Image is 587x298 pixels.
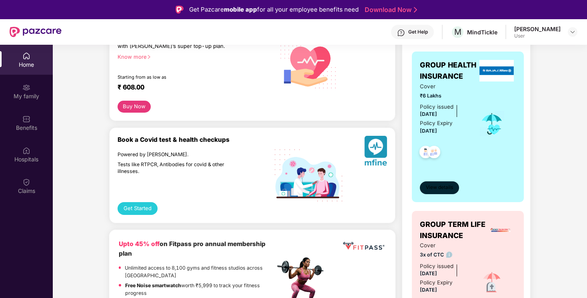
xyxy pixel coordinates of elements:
div: Powered by [PERSON_NAME]. [118,151,240,158]
div: Starting from as low as [118,74,241,80]
div: Policy issued [420,103,453,111]
div: [PERSON_NAME] [514,25,561,33]
span: [DATE] [420,128,437,134]
p: Unlimited access to 8,100 gyms and fitness studios across [GEOGRAPHIC_DATA] [125,264,275,280]
img: svg+xml;base64,PHN2ZyB4bWxucz0iaHR0cDovL3d3dy53My5vcmcvMjAwMC9zdmciIHhtbG5zOnhsaW5rPSJodHRwOi8vd3... [364,136,387,169]
strong: mobile app [224,6,257,13]
img: fppp.png [341,239,386,253]
span: [DATE] [420,111,437,117]
div: Policy issued [420,262,453,270]
img: svg+xml;base64,PHN2ZyBpZD0iRHJvcGRvd24tMzJ4MzIiIHhtbG5zPSJodHRwOi8vd3d3LnczLm9yZy8yMDAwL3N2ZyIgd2... [569,29,576,35]
b: Upto 45% off [119,240,160,248]
img: icon [478,269,506,297]
span: Cover [420,82,468,91]
b: on Fitpass pro annual membership plan [119,240,266,257]
span: 3x of CTC [420,251,468,258]
img: svg+xml;base64,PHN2ZyB4bWxucz0iaHR0cDovL3d3dy53My5vcmcvMjAwMC9zdmciIHhtbG5zOnhsaW5rPSJodHRwOi8vd3... [275,28,342,96]
span: GROUP TERM LIFE INSURANCE [420,219,486,242]
img: svg+xml;base64,PHN2ZyBpZD0iSGVscC0zMngzMiIgeG1sbnM9Imh0dHA6Ly93d3cudzMub3JnLzIwMDAvc3ZnIiB3aWR0aD... [397,29,405,37]
div: MindTickle [467,28,497,36]
div: User [514,33,561,39]
span: View details [426,184,453,191]
span: ₹6 Lakhs [420,92,468,99]
span: Cover [420,241,468,250]
span: GROUP HEALTH INSURANCE [420,60,477,82]
div: Get Pazcare for all your employee benefits need [189,5,359,14]
button: Buy Now [118,101,151,113]
p: worth ₹5,999 to track your fitness progress [125,282,275,297]
div: Tests like RTPCR, Antibodies for covid & other illnesses. [118,161,240,175]
img: icon [479,111,505,137]
div: Know more [118,54,270,59]
img: svg+xml;base64,PHN2ZyB3aWR0aD0iMjAiIGhlaWdodD0iMjAiIHZpZXdCb3g9IjAgMCAyMCAyMCIgZmlsbD0ibm9uZSIgeG... [22,83,30,91]
span: right [147,55,151,59]
div: Policy Expiry [420,278,453,287]
a: Download Now [365,6,415,14]
span: [DATE] [420,270,437,276]
img: New Pazcare Logo [10,27,62,37]
img: svg+xml;base64,PHN2ZyB4bWxucz0iaHR0cDovL3d3dy53My5vcmcvMjAwMC9zdmciIHdpZHRoPSI0OC45NDMiIGhlaWdodD... [424,143,444,163]
div: Policy Expiry [420,119,453,127]
span: M [454,27,461,37]
img: insurerLogo [490,219,511,241]
button: Get Started [118,202,158,215]
img: info [446,252,452,258]
span: [DATE] [420,287,437,293]
button: View details [420,181,459,194]
img: svg+xml;base64,PHN2ZyB4bWxucz0iaHR0cDovL3d3dy53My5vcmcvMjAwMC9zdmciIHdpZHRoPSI0OC45NDMiIGhlaWdodD... [416,143,435,163]
div: Get Help [408,29,428,35]
img: Stroke [414,6,417,14]
div: ₹ 608.00 [118,83,267,93]
img: insurerLogo [479,60,514,81]
img: svg+xml;base64,PHN2ZyBpZD0iSG9tZSIgeG1sbnM9Imh0dHA6Ly93d3cudzMub3JnLzIwMDAvc3ZnIiB3aWR0aD0iMjAiIG... [22,52,30,60]
img: svg+xml;base64,PHN2ZyB4bWxucz0iaHR0cDovL3d3dy53My5vcmcvMjAwMC9zdmciIHdpZHRoPSIxOTIiIGhlaWdodD0iMT... [275,149,342,201]
img: svg+xml;base64,PHN2ZyBpZD0iSG9zcGl0YWxzIiB4bWxucz0iaHR0cDovL3d3dy53My5vcmcvMjAwMC9zdmciIHdpZHRoPS... [22,147,30,155]
div: Book a Covid test & health checkups [118,136,275,143]
img: Logo [176,6,184,14]
img: svg+xml;base64,PHN2ZyBpZD0iQ2xhaW0iIHhtbG5zPSJodHRwOi8vd3d3LnczLm9yZy8yMDAwL3N2ZyIgd2lkdGg9IjIwIi... [22,178,30,186]
strong: Free Noise smartwatch [125,282,181,288]
img: svg+xml;base64,PHN2ZyBpZD0iQmVuZWZpdHMiIHhtbG5zPSJodHRwOi8vd3d3LnczLm9yZy8yMDAwL3N2ZyIgd2lkdGg9Ij... [22,115,30,123]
